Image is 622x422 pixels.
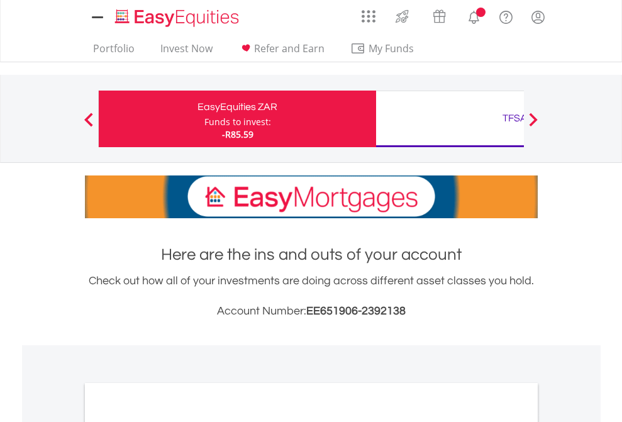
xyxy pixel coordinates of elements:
img: EasyEquities_Logo.png [113,8,244,28]
button: Next [521,119,546,131]
button: Previous [76,119,101,131]
h3: Account Number: [85,303,538,320]
span: EE651906-2392138 [306,305,406,317]
img: vouchers-v2.svg [429,6,450,26]
h1: Here are the ins and outs of your account [85,243,538,266]
div: Funds to invest: [204,116,271,128]
a: Home page [110,3,244,28]
div: EasyEquities ZAR [106,98,369,116]
a: Notifications [458,3,490,28]
img: grid-menu-icon.svg [362,9,375,23]
a: Invest Now [155,42,218,62]
a: My Profile [522,3,554,31]
span: -R85.59 [222,128,253,140]
div: Check out how all of your investments are doing across different asset classes you hold. [85,272,538,320]
a: Vouchers [421,3,458,26]
img: EasyMortage Promotion Banner [85,175,538,218]
a: Portfolio [88,42,140,62]
span: Refer and Earn [254,42,325,55]
a: AppsGrid [353,3,384,23]
a: FAQ's and Support [490,3,522,28]
img: thrive-v2.svg [392,6,413,26]
span: My Funds [350,40,433,57]
a: Refer and Earn [233,42,330,62]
